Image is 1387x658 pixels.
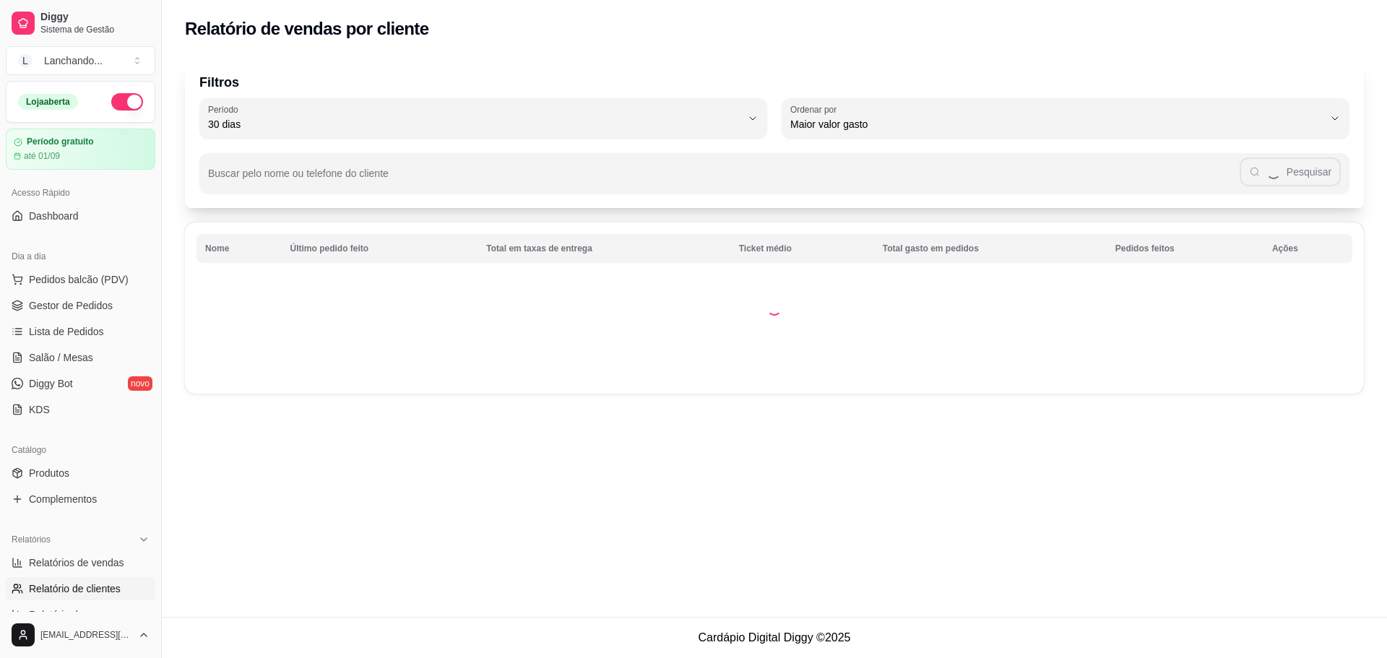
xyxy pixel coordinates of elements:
div: Dia a dia [6,245,155,268]
div: Catálogo [6,438,155,462]
span: Relatório de clientes [29,581,121,596]
span: [EMAIL_ADDRESS][DOMAIN_NAME] [40,629,132,641]
a: Relatório de clientes [6,577,155,600]
article: até 01/09 [24,150,60,162]
button: Ordenar porMaior valor gasto [782,98,1349,139]
span: Lista de Pedidos [29,324,104,339]
a: Relatório de mesas [6,603,155,626]
a: Período gratuitoaté 01/09 [6,129,155,170]
span: Pedidos balcão (PDV) [29,272,129,287]
label: Período [208,103,243,116]
span: Maior valor gasto [790,117,1323,131]
span: Diggy Bot [29,376,73,391]
div: Loja aberta [18,94,78,110]
div: Acesso Rápido [6,181,155,204]
a: Relatórios de vendas [6,551,155,574]
div: Lanchando ... [44,53,103,68]
span: Relatórios [12,534,51,545]
a: Complementos [6,488,155,511]
a: KDS [6,398,155,421]
span: KDS [29,402,50,417]
div: Loading [767,301,782,316]
a: Salão / Mesas [6,346,155,369]
a: Gestor de Pedidos [6,294,155,317]
span: 30 dias [208,117,741,131]
span: Produtos [29,466,69,480]
a: Diggy Botnovo [6,372,155,395]
span: L [18,53,33,68]
label: Ordenar por [790,103,842,116]
a: Produtos [6,462,155,485]
span: Salão / Mesas [29,350,93,365]
a: Lista de Pedidos [6,320,155,343]
span: Gestor de Pedidos [29,298,113,313]
button: Pedidos balcão (PDV) [6,268,155,291]
span: Diggy [40,11,150,24]
button: Select a team [6,46,155,75]
input: Buscar pelo nome ou telefone do cliente [208,172,1240,186]
a: Dashboard [6,204,155,228]
footer: Cardápio Digital Diggy © 2025 [162,617,1387,658]
button: Período30 dias [199,98,767,139]
article: Período gratuito [27,137,94,147]
button: Alterar Status [111,93,143,111]
span: Relatórios de vendas [29,555,124,570]
a: DiggySistema de Gestão [6,6,155,40]
h2: Relatório de vendas por cliente [185,17,429,40]
span: Dashboard [29,209,79,223]
span: Relatório de mesas [29,607,116,622]
p: Filtros [199,72,1349,92]
button: [EMAIL_ADDRESS][DOMAIN_NAME] [6,618,155,652]
span: Complementos [29,492,97,506]
span: Sistema de Gestão [40,24,150,35]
